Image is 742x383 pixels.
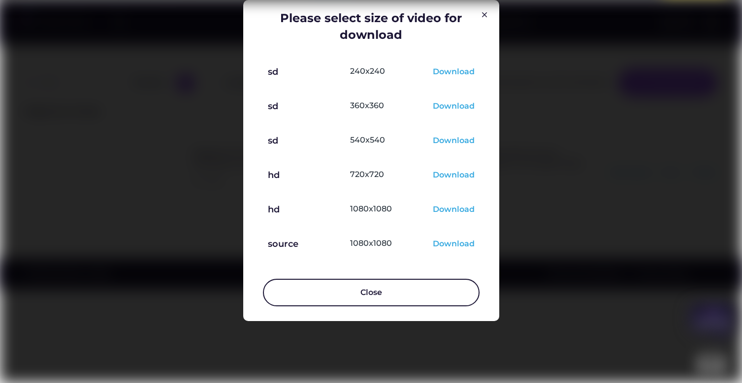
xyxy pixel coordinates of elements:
[350,238,423,251] div: 1080x1080
[433,135,475,147] div: Download
[268,100,341,113] div: sd
[685,299,735,345] iframe: chat widget
[433,238,475,250] div: Download
[268,238,341,251] div: source
[350,100,423,113] div: 360x360
[263,279,480,306] button: Close
[268,204,341,216] div: hd
[433,204,475,216] div: Download
[4,4,53,41] img: Chat attention grabber
[268,10,475,43] div: Please select size of video for download
[268,135,341,147] div: sd
[701,344,732,373] iframe: chat widget
[350,135,423,147] div: 540x540
[433,170,475,181] div: Download
[479,9,490,21] img: Group%201000002326.svg
[350,204,423,216] div: 1080x1080
[268,66,341,79] div: sd
[433,101,475,113] div: Download
[268,169,341,182] div: hd
[350,169,423,182] div: 720x720
[350,66,423,79] div: 240x240
[433,66,475,78] div: Download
